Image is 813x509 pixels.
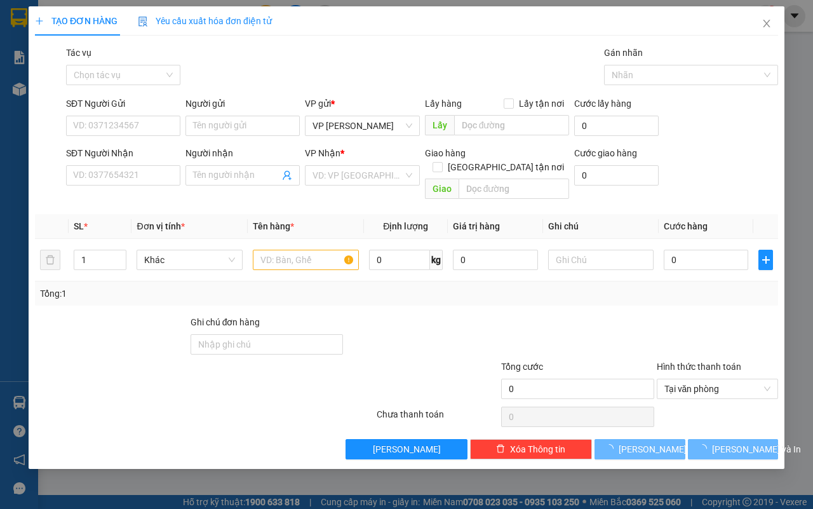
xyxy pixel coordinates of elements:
label: Cước lấy hàng [574,98,631,109]
label: Cước giao hàng [574,148,637,158]
span: [GEOGRAPHIC_DATA] tận nơi [443,160,569,174]
label: Hình thức thanh toán [656,362,741,372]
span: Tại văn phòng [664,379,770,398]
span: Định lượng [383,221,428,231]
label: Ghi chú đơn hàng [190,317,260,327]
div: SĐT Người Gửi [66,97,180,111]
th: Ghi chú [542,214,659,239]
input: Cước giao hàng [574,165,659,186]
span: [PERSON_NAME] [373,442,441,456]
button: [PERSON_NAME] [346,439,467,459]
span: TẠO ĐƠN HÀNG [35,16,118,26]
span: Cước hàng [664,221,708,231]
span: [PERSON_NAME] và In [711,442,800,456]
div: Tổng: 1 [40,287,315,301]
button: deleteXóa Thông tin [470,439,592,459]
input: Ghi chú đơn hàng [190,334,343,355]
button: Close [749,6,784,42]
img: icon [138,17,148,27]
span: Tổng cước [501,362,543,372]
div: Chưa thanh toán [375,407,500,430]
label: Tác vụ [66,48,91,58]
span: Lấy hàng [424,98,461,109]
input: Dọc đường [458,179,568,199]
div: Người gửi [185,97,300,111]
input: Ghi Chú [548,250,654,270]
span: loading [697,444,711,453]
span: Đơn vị tính [137,221,184,231]
span: Lấy tận nơi [514,97,569,111]
span: [PERSON_NAME] [619,442,687,456]
span: plus [35,17,44,25]
span: VP Nhận [305,148,340,158]
div: VP gửi [305,97,419,111]
button: plus [758,250,773,270]
span: SL [74,221,84,231]
span: user-add [282,170,292,180]
span: delete [496,444,505,454]
label: Gán nhãn [604,48,643,58]
span: Giao hàng [424,148,465,158]
input: Cước lấy hàng [574,116,659,136]
span: Xóa Thông tin [510,442,565,456]
span: Lấy [424,115,454,135]
span: VP Châu Thành [312,116,412,135]
span: Yêu cầu xuất hóa đơn điện tử [138,16,272,26]
input: VD: Bàn, Ghế [253,250,359,270]
span: Giao [424,179,458,199]
div: Người nhận [185,146,300,160]
span: kg [430,250,443,270]
div: SĐT Người Nhận [66,146,180,160]
button: [PERSON_NAME] và In [687,439,778,459]
span: loading [605,444,619,453]
button: delete [40,250,60,270]
span: Giá trị hàng [453,221,500,231]
span: Tên hàng [253,221,294,231]
input: 0 [453,250,537,270]
span: plus [759,255,772,265]
button: [PERSON_NAME] [595,439,685,459]
span: Khác [144,250,235,269]
span: close [762,18,772,29]
input: Dọc đường [454,115,568,135]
